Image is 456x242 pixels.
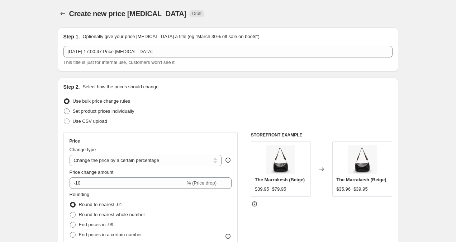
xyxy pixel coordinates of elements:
span: Change type [70,147,96,152]
div: $39.95 [255,186,269,193]
h2: Step 2. [63,83,80,90]
span: End prices in .99 [79,222,114,227]
span: End prices in a certain number [79,232,142,237]
span: Set product prices individually [73,108,134,114]
span: Draft [192,11,201,17]
span: The Marrakesh (Beige) [336,177,386,182]
span: Price change amount [70,169,114,175]
img: 51LWJdOiw4L._AC_SY695__1_80x.jpg [348,145,377,174]
span: Rounding [70,192,90,197]
strike: $79.95 [272,186,286,193]
span: Create new price [MEDICAL_DATA] [69,10,187,18]
span: Use CSV upload [73,118,107,124]
img: 51LWJdOiw4L._AC_SY695__1_80x.jpg [266,145,295,174]
p: Optionally give your price [MEDICAL_DATA] a title (eg "March 30% off sale on boots") [82,33,259,40]
span: % (Price drop) [187,180,217,186]
span: This title is just for internal use, customers won't see it [63,60,175,65]
span: Use bulk price change rules [73,98,130,104]
span: Round to nearest .01 [79,202,122,207]
h2: Step 1. [63,33,80,40]
h6: STOREFRONT EXAMPLE [251,132,393,138]
span: The Marrakesh (Beige) [255,177,305,182]
div: $35.96 [336,186,351,193]
span: Round to nearest whole number [79,212,145,217]
p: Select how the prices should change [82,83,158,90]
div: help [224,157,232,164]
input: 30% off holiday sale [63,46,393,57]
input: -15 [70,177,185,189]
h3: Price [70,138,80,144]
button: Price change jobs [58,9,68,19]
strike: $39.95 [353,186,368,193]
